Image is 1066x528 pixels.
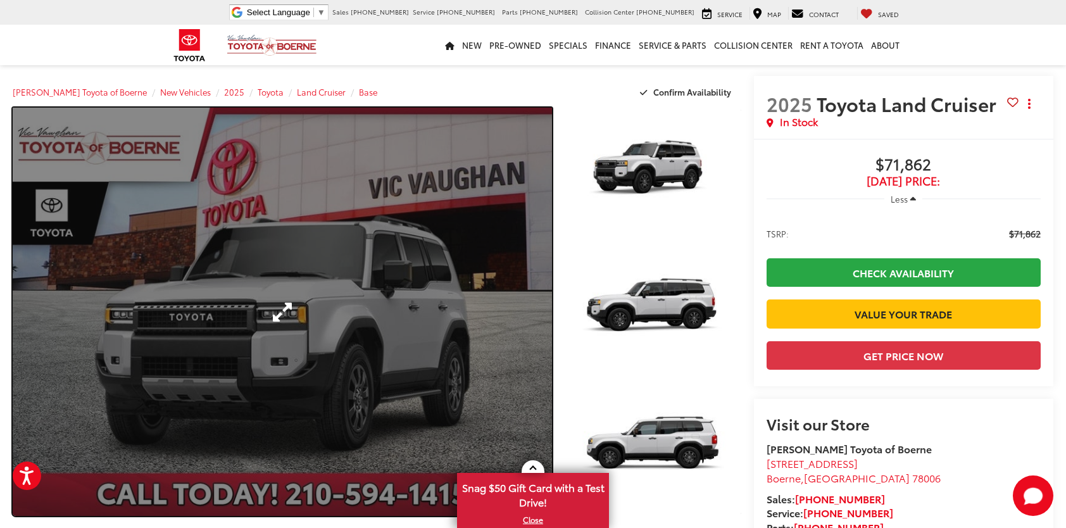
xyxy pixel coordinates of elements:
a: Pre-Owned [486,25,545,65]
span: Collision Center [585,7,634,16]
a: [PERSON_NAME] Toyota of Boerne [13,86,147,97]
a: Land Cruiser [297,86,346,97]
span: Snag $50 Gift Card with a Test Drive! [458,474,608,513]
span: Map [767,9,781,19]
button: Less [884,187,922,210]
strong: [PERSON_NAME] Toyota of Boerne [767,441,932,456]
a: Expand Photo 0 [13,108,552,516]
span: $71,862 [1009,227,1041,240]
a: [PHONE_NUMBER] [795,491,885,506]
button: Get Price Now [767,341,1041,370]
span: Service [413,7,435,16]
span: [STREET_ADDRESS] [767,456,858,470]
span: Toyota Land Cruiser [817,90,1001,117]
span: Less [891,193,908,204]
a: Service & Parts: Opens in a new tab [635,25,710,65]
img: 2025 Toyota Land Cruiser Base [564,106,743,241]
span: Boerne [767,470,801,485]
a: New Vehicles [160,86,211,97]
img: Vic Vaughan Toyota of Boerne [227,34,317,56]
a: Collision Center [710,25,796,65]
h2: Visit our Store [767,415,1041,432]
a: Value Your Trade [767,299,1041,328]
a: Contact [788,7,842,20]
span: Contact [809,9,839,19]
span: $71,862 [767,156,1041,175]
a: Select Language​ [247,8,325,17]
strong: Sales: [767,491,885,506]
span: ​ [313,8,314,17]
img: Toyota [166,25,213,66]
span: 2025 [767,90,812,117]
a: Service [699,7,746,20]
a: Expand Photo 2 [566,246,741,378]
a: [STREET_ADDRESS] Boerne,[GEOGRAPHIC_DATA] 78006 [767,456,941,485]
img: 2025 Toyota Land Cruiser Base [564,245,743,379]
a: Base [359,86,377,97]
a: New [458,25,486,65]
span: dropdown dots [1028,99,1031,109]
span: TSRP: [767,227,789,240]
svg: Start Chat [1013,475,1053,516]
span: In Stock [780,115,818,129]
span: Confirm Availability [653,86,731,97]
span: , [767,470,941,485]
span: Select Language [247,8,310,17]
span: Parts [502,7,518,16]
a: Home [441,25,458,65]
strong: Service: [767,505,893,520]
span: [PHONE_NUMBER] [437,7,495,16]
span: [PHONE_NUMBER] [636,7,694,16]
button: Confirm Availability [633,81,741,103]
a: Expand Photo 3 [566,385,741,517]
span: ▼ [317,8,325,17]
a: Rent a Toyota [796,25,867,65]
a: Finance [591,25,635,65]
a: 2025 [224,86,244,97]
span: [PHONE_NUMBER] [520,7,578,16]
a: Expand Photo 1 [566,108,741,239]
span: [PHONE_NUMBER] [351,7,409,16]
span: 78006 [912,470,941,485]
span: Service [717,9,743,19]
a: Check Availability [767,258,1041,287]
span: [GEOGRAPHIC_DATA] [804,470,910,485]
a: Map [749,7,784,20]
a: Toyota [258,86,284,97]
button: Actions [1019,92,1041,115]
a: My Saved Vehicles [857,7,902,20]
a: About [867,25,903,65]
span: Sales [332,7,349,16]
button: Toggle Chat Window [1013,475,1053,516]
img: 2025 Toyota Land Cruiser Base [564,383,743,517]
a: Specials [545,25,591,65]
span: Saved [878,9,899,19]
span: [DATE] Price: [767,175,1041,187]
a: [PHONE_NUMBER] [803,505,893,520]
